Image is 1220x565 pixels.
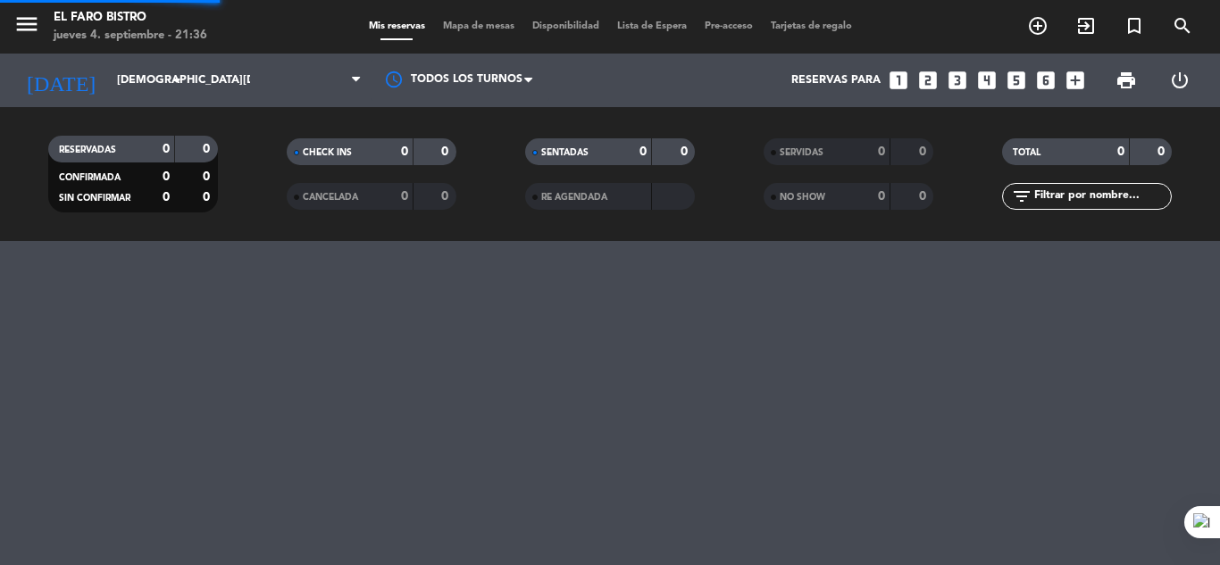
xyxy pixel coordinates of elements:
span: Tarjetas de regalo [762,21,861,31]
strong: 0 [203,143,213,155]
i: menu [13,11,40,37]
span: CONFIRMADA [59,173,121,182]
strong: 0 [681,145,691,158]
strong: 0 [919,190,930,203]
i: add_circle_outline [1027,15,1049,37]
span: SERVIDAS [780,148,823,157]
i: looks_one [887,69,910,92]
i: looks_5 [1005,69,1028,92]
span: TOTAL [1013,148,1040,157]
span: Pre-acceso [696,21,762,31]
input: Filtrar por nombre... [1032,187,1171,206]
strong: 0 [203,170,213,183]
strong: 0 [878,190,885,203]
i: looks_4 [975,69,999,92]
span: CHECK INS [303,148,352,157]
div: LOG OUT [1153,54,1207,107]
strong: 0 [1117,145,1124,158]
strong: 0 [441,190,452,203]
strong: 0 [878,145,885,158]
span: print [1116,70,1137,91]
i: exit_to_app [1075,15,1097,37]
div: El Faro Bistro [54,9,207,27]
strong: 0 [401,190,408,203]
strong: 0 [163,170,170,183]
strong: 0 [639,145,647,158]
span: NO SHOW [780,193,825,202]
span: Mis reservas [360,21,434,31]
span: Lista de Espera [608,21,696,31]
span: RE AGENDADA [541,193,607,202]
i: turned_in_not [1124,15,1145,37]
strong: 0 [919,145,930,158]
strong: 0 [163,191,170,204]
i: arrow_drop_down [166,70,188,91]
i: filter_list [1011,186,1032,207]
i: add_box [1064,69,1087,92]
strong: 0 [1157,145,1168,158]
i: power_settings_new [1169,70,1191,91]
span: Disponibilidad [523,21,608,31]
strong: 0 [203,191,213,204]
button: menu [13,11,40,44]
span: SENTADAS [541,148,589,157]
div: jueves 4. septiembre - 21:36 [54,27,207,45]
span: Reservas para [791,74,881,87]
span: SIN CONFIRMAR [59,194,130,203]
i: [DATE] [13,61,108,100]
i: looks_6 [1034,69,1057,92]
strong: 0 [401,145,408,158]
span: RESERVADAS [59,145,116,154]
i: search [1172,15,1193,37]
span: CANCELADA [303,193,358,202]
strong: 0 [441,145,452,158]
i: looks_3 [946,69,969,92]
strong: 0 [163,143,170,155]
i: looks_two [916,69,940,92]
span: Mapa de mesas [434,21,523,31]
